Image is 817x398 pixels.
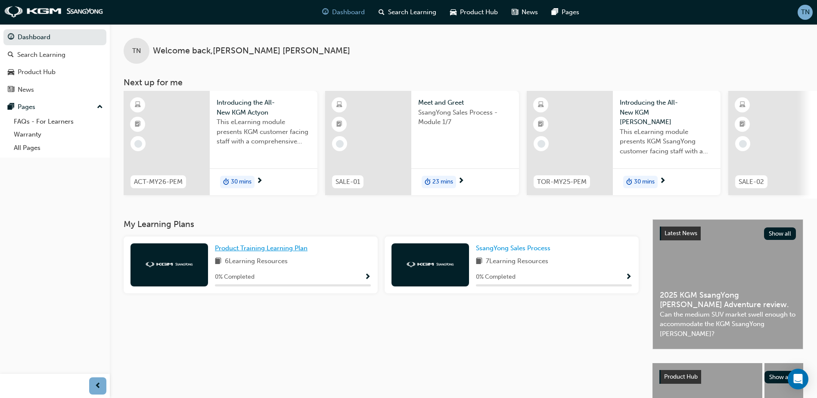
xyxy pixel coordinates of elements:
[372,3,443,21] a: search-iconSearch Learning
[132,46,141,56] span: TN
[18,85,34,95] div: News
[664,373,698,380] span: Product Hub
[97,102,103,113] span: up-icon
[18,67,56,77] div: Product Hub
[3,99,106,115] button: Pages
[215,272,255,282] span: 0 % Completed
[335,177,360,187] span: SALE-01
[505,3,545,21] a: news-iconNews
[652,219,803,349] a: Latest NewsShow all2025 KGM SsangYong [PERSON_NAME] Adventure review.Can the medium SUV market sw...
[634,177,655,187] span: 30 mins
[223,177,229,188] span: duration-icon
[538,119,544,130] span: booktick-icon
[425,177,431,188] span: duration-icon
[443,3,505,21] a: car-iconProduct Hub
[8,103,14,111] span: pages-icon
[552,7,558,18] span: pages-icon
[764,371,797,383] button: Show all
[322,7,329,18] span: guage-icon
[146,262,193,267] img: kgm
[512,7,518,18] span: news-icon
[665,230,697,237] span: Latest News
[801,7,810,17] span: TN
[134,177,183,187] span: ACT-MY26-PEM
[620,98,714,127] span: Introducing the All-New KGM [PERSON_NAME]
[153,46,350,56] span: Welcome back , [PERSON_NAME] [PERSON_NAME]
[10,141,106,155] a: All Pages
[739,177,764,187] span: SALE-02
[217,98,311,117] span: Introducing the All-New KGM Actyon
[364,272,371,283] button: Show Progress
[379,7,385,18] span: search-icon
[3,64,106,80] a: Product Hub
[625,274,632,281] span: Show Progress
[134,140,142,148] span: learningRecordVerb_NONE-icon
[135,99,141,111] span: learningResourceType_ELEARNING-icon
[545,3,586,21] a: pages-iconPages
[537,177,587,187] span: TOR-MY25-PEM
[8,51,14,59] span: search-icon
[336,119,342,130] span: booktick-icon
[659,370,796,384] a: Product HubShow all
[486,256,548,267] span: 7 Learning Resources
[225,256,288,267] span: 6 Learning Resources
[3,28,106,99] button: DashboardSearch LearningProduct HubNews
[626,177,632,188] span: duration-icon
[660,290,796,310] span: 2025 KGM SsangYong [PERSON_NAME] Adventure review.
[460,7,498,17] span: Product Hub
[8,86,14,94] span: news-icon
[739,140,747,148] span: learningRecordVerb_NONE-icon
[217,117,311,146] span: This eLearning module presents KGM customer facing staff with a comprehensive introduction to the...
[10,115,106,128] a: FAQs - For Learners
[527,91,721,195] a: TOR-MY25-PEMIntroducing the All-New KGM [PERSON_NAME]This eLearning module presents KGM SsangYong...
[458,177,464,185] span: next-icon
[256,177,263,185] span: next-icon
[4,6,103,18] img: kgm
[336,140,344,148] span: learningRecordVerb_NONE-icon
[562,7,579,17] span: Pages
[788,369,808,389] div: Open Intercom Messenger
[135,119,141,130] span: booktick-icon
[124,219,639,229] h3: My Learning Plans
[476,244,550,252] span: SsangYong Sales Process
[764,227,796,240] button: Show all
[10,128,106,141] a: Warranty
[418,98,512,108] span: Meet and Greet
[625,272,632,283] button: Show Progress
[110,78,817,87] h3: Next up for me
[432,177,453,187] span: 23 mins
[315,3,372,21] a: guage-iconDashboard
[3,47,106,63] a: Search Learning
[215,243,311,253] a: Product Training Learning Plan
[659,177,666,185] span: next-icon
[3,82,106,98] a: News
[522,7,538,17] span: News
[17,50,65,60] div: Search Learning
[18,102,35,112] div: Pages
[407,262,454,267] img: kgm
[332,7,365,17] span: Dashboard
[537,140,545,148] span: learningRecordVerb_NONE-icon
[739,119,746,130] span: booktick-icon
[660,310,796,339] span: Can the medium SUV market swell enough to accommodate the KGM SsangYong [PERSON_NAME]?
[231,177,252,187] span: 30 mins
[8,34,14,41] span: guage-icon
[739,99,746,111] span: learningResourceType_ELEARNING-icon
[95,381,101,392] span: prev-icon
[388,7,436,17] span: Search Learning
[336,99,342,111] span: learningResourceType_ELEARNING-icon
[450,7,457,18] span: car-icon
[538,99,544,111] span: learningResourceType_ELEARNING-icon
[8,68,14,76] span: car-icon
[798,5,813,20] button: TN
[660,227,796,240] a: Latest NewsShow all
[3,29,106,45] a: Dashboard
[620,127,714,156] span: This eLearning module presents KGM SsangYong customer facing staff with a comprehensive introduct...
[476,256,482,267] span: book-icon
[124,91,317,195] a: ACT-MY26-PEMIntroducing the All-New KGM ActyonThis eLearning module presents KGM customer facing ...
[325,91,519,195] a: SALE-01Meet and GreetSsangYong Sales Process - Module 1/7duration-icon23 mins
[215,244,308,252] span: Product Training Learning Plan
[476,243,554,253] a: SsangYong Sales Process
